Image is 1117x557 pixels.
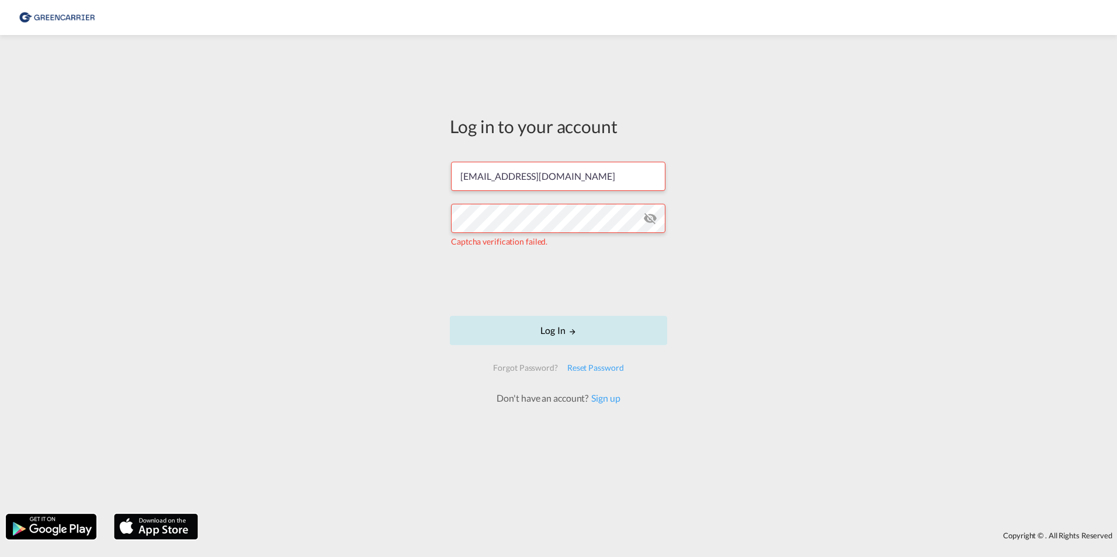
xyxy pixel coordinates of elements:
img: apple.png [113,513,199,541]
div: Copyright © . All Rights Reserved [204,525,1117,545]
input: Enter email/phone number [451,162,665,191]
div: Log in to your account [450,114,667,138]
a: Sign up [588,392,620,403]
img: google.png [5,513,98,541]
button: LOGIN [450,316,667,345]
div: Reset Password [563,357,629,378]
span: Captcha verification failed. [451,236,547,246]
div: Don't have an account? [484,392,633,405]
div: Forgot Password? [488,357,562,378]
md-icon: icon-eye-off [643,211,657,225]
img: 8cf206808afe11efa76fcd1e3d746489.png [18,5,96,31]
iframe: reCAPTCHA [470,259,647,304]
